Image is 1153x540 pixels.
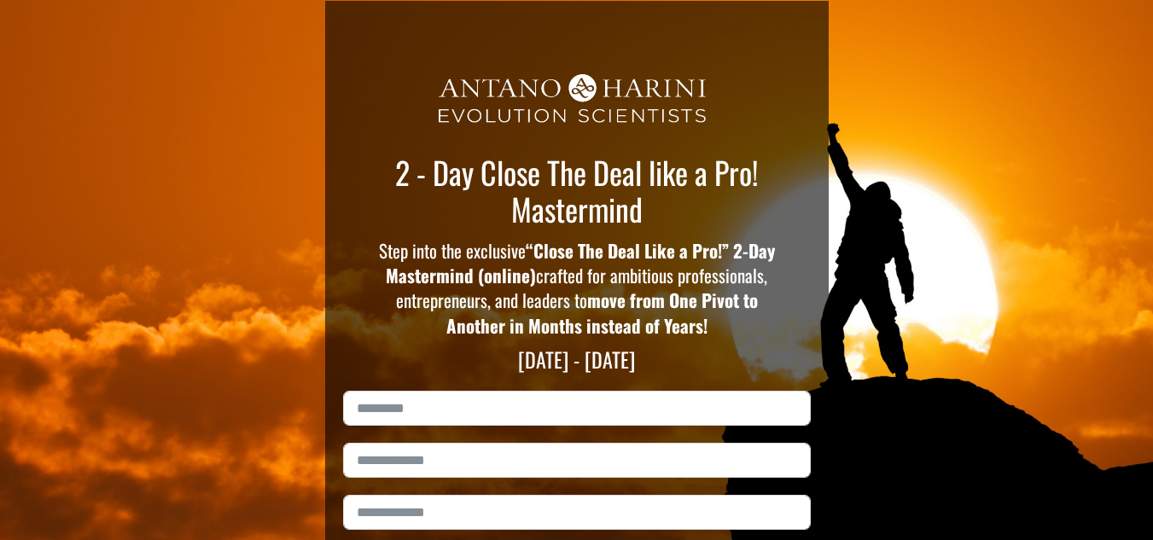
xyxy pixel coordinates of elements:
[377,238,776,339] p: Step into the exclusive crafted for ambitious professionals, entrepreneurs, and leaders to
[381,154,772,227] p: 2 - Day Close The Deal like a Pro! Mastermind
[446,287,758,338] strong: move from One Pivot to Another in Months instead of Years!
[381,347,772,372] p: [DATE] - [DATE]
[386,237,775,288] strong: “Close The Deal Like a Pro!” 2-Day Mastermind (online)
[399,56,754,145] img: AH_Ev-png-2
